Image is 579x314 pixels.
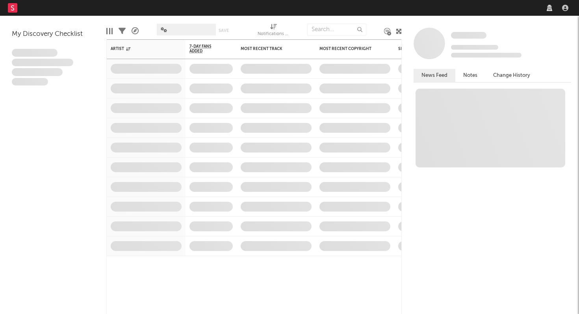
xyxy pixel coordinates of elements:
div: My Discovery Checklist [12,30,95,39]
div: Notifications (Artist) [258,20,289,43]
span: Praesent ac interdum [12,68,63,76]
div: Most Recent Copyright [319,46,379,51]
span: Some Artist [451,32,486,39]
input: Search... [307,24,366,35]
a: Some Artist [451,32,486,39]
span: Integer aliquet in purus et [12,59,73,67]
div: Spotify Monthly Listeners [398,46,457,51]
span: Lorem ipsum dolor [12,49,58,57]
button: Notes [455,69,485,82]
div: Notifications (Artist) [258,30,289,39]
span: Aliquam viverra [12,78,48,86]
button: Change History [485,69,538,82]
button: News Feed [414,69,455,82]
div: Most Recent Track [241,46,300,51]
span: Tracking Since: [DATE] [451,45,498,50]
div: Filters [119,20,126,43]
div: Artist [111,46,170,51]
span: 0 fans last week [451,53,521,58]
button: Save [219,28,229,33]
span: 7-Day Fans Added [189,44,221,54]
div: A&R Pipeline [132,20,139,43]
div: Edit Columns [106,20,113,43]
